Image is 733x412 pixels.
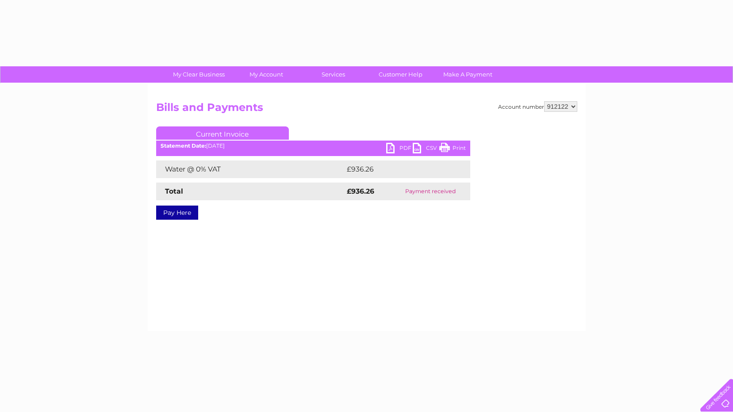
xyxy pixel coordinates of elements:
[162,66,235,83] a: My Clear Business
[431,66,504,83] a: Make A Payment
[498,101,577,112] div: Account number
[156,160,345,178] td: Water @ 0% VAT
[156,126,289,140] a: Current Invoice
[391,183,470,200] td: Payment received
[345,160,455,178] td: £936.26
[165,187,183,195] strong: Total
[156,143,470,149] div: [DATE]
[439,143,466,156] a: Print
[156,206,198,220] a: Pay Here
[297,66,370,83] a: Services
[161,142,206,149] b: Statement Date:
[364,66,437,83] a: Customer Help
[386,143,413,156] a: PDF
[156,101,577,118] h2: Bills and Payments
[347,187,374,195] strong: £936.26
[413,143,439,156] a: CSV
[230,66,303,83] a: My Account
